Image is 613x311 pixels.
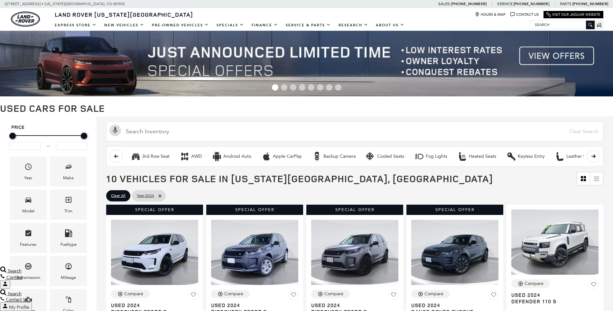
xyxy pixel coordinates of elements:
button: Keyless EntryKeyless Entry [503,150,548,163]
div: Heated Seats [469,154,496,159]
div: Features [20,241,36,248]
div: Apple CarPlay [273,154,302,159]
span: Land Rover [US_STATE][GEOGRAPHIC_DATA] [55,11,193,18]
span: Fueltype [65,228,72,241]
span: Clear All [111,192,125,200]
span: 10 Vehicles for Sale in [US_STATE][GEOGRAPHIC_DATA], [GEOGRAPHIC_DATA] [106,172,493,185]
span: Search [8,291,22,297]
input: Maximum [56,142,87,150]
span: Service [497,2,512,6]
div: AWD [191,154,202,159]
a: New Vehicles [100,20,148,31]
input: Minimum [9,142,41,150]
div: Keyless Entry [506,152,516,161]
div: Backup Camera [323,154,356,159]
div: Special Offer [206,205,303,215]
div: Fueltype [60,241,77,248]
a: Service & Parts [282,20,335,31]
a: EXPRESS STORE [51,20,100,31]
input: Search Inventory [106,121,603,141]
span: Parts [560,2,571,6]
span: Contact [6,275,23,280]
div: Price [9,130,87,150]
button: Leather SeatsLeather Seats [552,150,598,163]
div: Special Offer [406,205,503,215]
div: Android Auto [223,154,251,159]
div: TransmissionTransmission [10,256,47,286]
span: Go to slide 6 [317,84,323,91]
div: Year [24,174,33,182]
a: Land Rover [US_STATE][GEOGRAPHIC_DATA] [51,11,197,18]
img: 2024 Land Rover Range Rover Evoque Dynamic [411,220,498,285]
div: Special Offer [306,205,403,215]
div: 3rd Row Seat [131,152,141,161]
div: FeaturesFeatures [10,223,47,253]
div: Fog Lights [426,154,447,159]
span: Model [24,194,32,208]
span: Go to slide 3 [290,84,296,91]
span: Trim [65,194,72,208]
svg: Click to toggle on voice search [109,125,121,136]
img: 2024 Land Rover Defender 110 S [511,209,599,275]
span: Go to slide 4 [299,84,305,91]
div: Trim [64,208,72,215]
img: Land Rover [11,12,40,27]
nav: Main Navigation [51,20,408,31]
div: ModelModel [10,190,47,219]
a: [PHONE_NUMBER] [572,1,608,6]
span: Year [24,161,32,174]
div: Leather Seats [566,154,594,159]
div: Backup Camera [312,152,322,161]
div: Keyless Entry [518,154,545,159]
button: Fog LightsFog Lights [411,150,451,163]
input: Search [530,21,594,29]
div: FueltypeFueltype [50,223,87,253]
div: MakeMake [50,156,87,186]
span: Go to slide 2 [281,84,287,91]
button: 3rd Row Seat3rd Row Seat [127,150,173,163]
a: Research [335,20,372,31]
h5: Price [11,125,85,130]
a: Hours & Map [475,12,506,17]
div: Apple CarPlay [262,152,271,161]
span: 2024 [137,192,154,200]
a: [PHONE_NUMBER] [451,1,487,6]
button: scroll left [110,150,123,163]
span: Transmission [24,261,32,274]
a: Finance [248,20,282,31]
span: Go to slide 5 [308,84,314,91]
span: Features [24,228,32,241]
img: 2024 Land Rover Discovery Sport S [211,220,298,285]
div: Make [63,174,74,182]
div: Cooled Seats [377,154,404,159]
div: 3rd Row Seat [142,154,170,159]
div: Maximum Price [81,133,87,139]
div: Model [22,208,34,215]
button: AWDAWD [176,150,205,163]
button: Backup CameraBackup Camera [309,150,359,163]
div: Special Offer [106,205,203,215]
span: My Profile [9,305,29,310]
a: Pre-Owned Vehicles [148,20,213,31]
a: land-rover [11,12,40,27]
div: Minimum Price [9,133,16,139]
div: TrimTrim [50,190,87,219]
a: Contact Us [510,12,539,17]
a: [PHONE_NUMBER] [514,1,549,6]
span: Sales [438,2,450,6]
button: Heated SeatsHeated Seats [454,150,500,163]
div: Leather Seats [555,152,565,161]
button: Android AutoAndroid Auto [209,150,255,163]
a: [STREET_ADDRESS] • [US_STATE][GEOGRAPHIC_DATA], CO 80905 [5,2,125,6]
a: Specials [213,20,248,31]
button: Cooled SeatsCooled Seats [362,150,408,163]
span: Make [65,161,72,174]
img: 2024 Land Rover Discovery Sport S [311,220,398,285]
div: AWD [180,152,190,161]
a: About Us [372,20,408,31]
div: Android Auto [212,152,222,161]
div: MileageMileage [50,256,87,286]
button: scroll right [587,150,600,163]
button: Apple CarPlayApple CarPlay [258,150,305,163]
a: Visit Our Jaguar Website [546,12,600,17]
